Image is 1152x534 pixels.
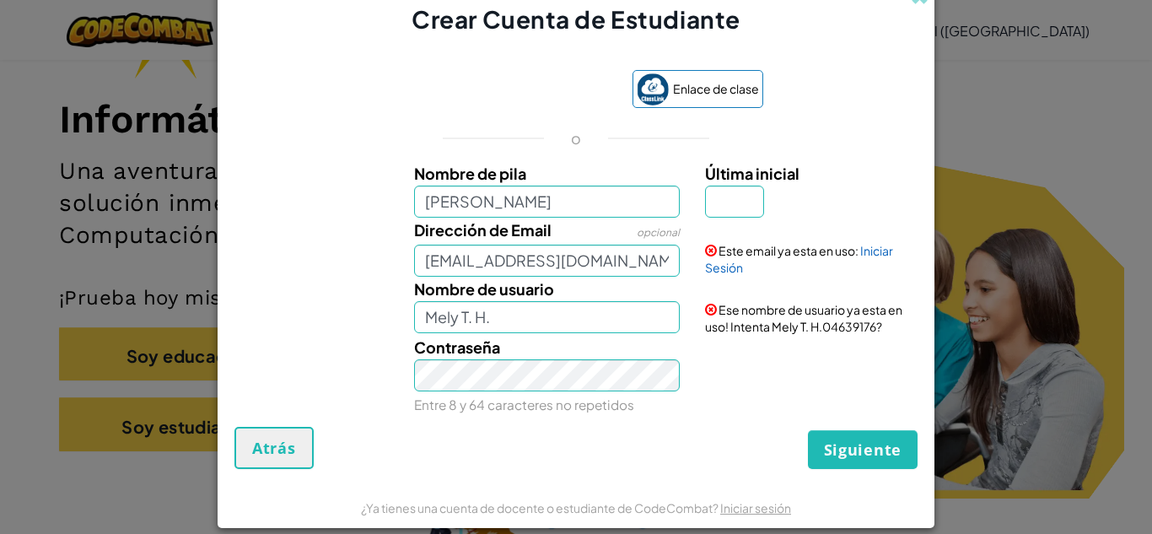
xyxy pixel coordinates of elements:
[637,73,669,105] img: classlink-logo-small.png
[571,128,581,148] p: o
[414,220,552,240] span: Dirección de Email
[705,164,799,183] span: Última inicial
[380,72,624,109] iframe: Botón de acceso con Google
[414,396,634,413] small: Entre 8 y 64 caracteres no repetidos
[361,500,719,515] font: ¿Ya tienes una cuenta de docente o estudiante de CodeCombat?
[234,427,314,469] button: Atrás
[252,438,296,458] span: Atrás
[414,337,500,357] span: Contraseña
[824,440,902,460] span: Siguiente
[637,226,680,239] span: opcional
[720,500,791,515] a: Iniciar sesión
[412,4,740,34] font: Crear Cuenta de Estudiante
[414,164,526,183] span: Nombre de pila
[719,243,859,258] span: Este email ya esta en uso:
[808,430,918,469] button: Siguiente
[705,243,893,275] a: Iniciar Sesión
[673,81,759,96] font: Enlace de clase
[705,302,902,334] span: Ese nombre de usuario ya esta en uso! Intenta Mely T. H.04639176?
[414,279,554,299] span: Nombre de usuario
